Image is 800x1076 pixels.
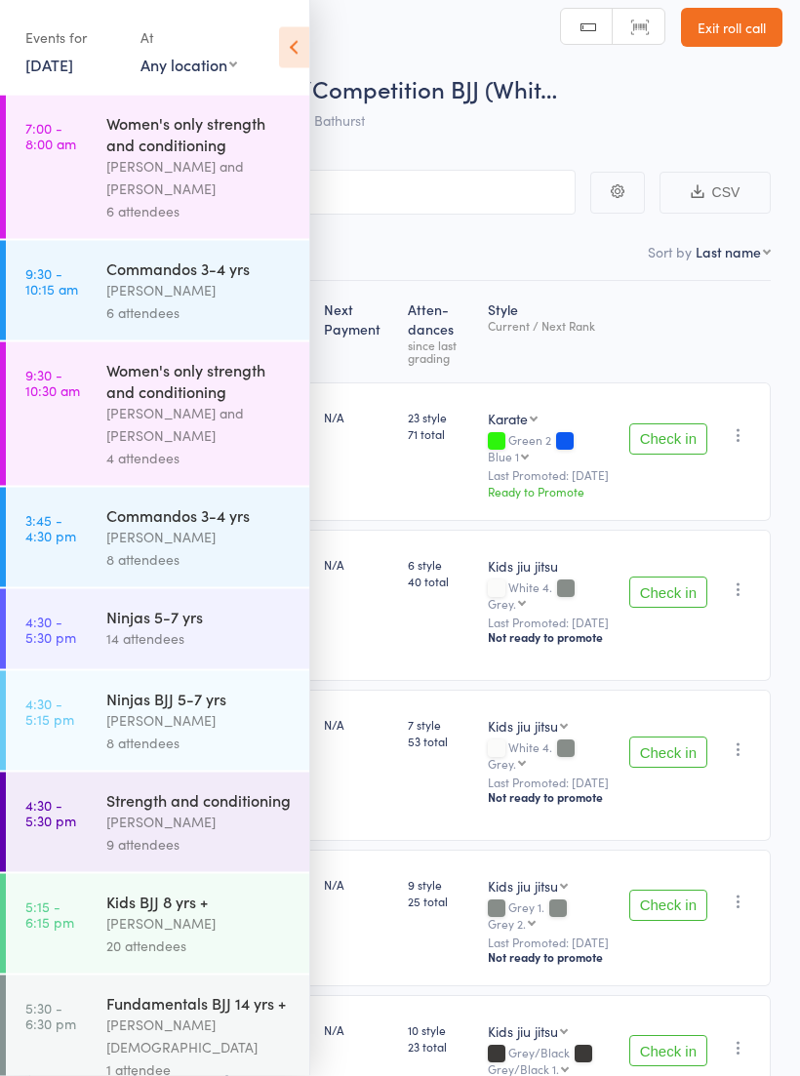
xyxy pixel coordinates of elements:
div: 9 attendees [106,833,293,856]
div: White 4. [488,741,613,771]
div: 4 attendees [106,447,293,469]
div: N/A [324,877,393,894]
time: 9:30 - 10:15 am [25,265,78,297]
div: Grey. [488,598,516,611]
time: 4:30 - 5:30 pm [25,797,76,828]
div: [PERSON_NAME] and [PERSON_NAME] [106,402,293,447]
small: Last Promoted: [DATE] [488,469,613,483]
time: 3:45 - 4:30 pm [25,512,76,543]
div: Fundamentals BJJ 14 yrs + [106,992,293,1014]
div: Women's only strength and conditioning [106,112,293,155]
div: Kids BJJ 8 yrs + [106,891,293,912]
div: Blue 1 [488,451,519,463]
div: Ready to Promote [488,484,613,500]
div: 20 attendees [106,935,293,957]
a: 5:15 -6:15 pmKids BJJ 8 yrs +[PERSON_NAME]20 attendees [6,874,309,974]
div: Grey/Black [488,1047,613,1076]
div: N/A [324,410,393,426]
div: Atten­dances [400,291,480,375]
span: 7 style [408,717,472,734]
span: 23 style [408,410,472,426]
div: N/A [324,557,393,574]
div: Not ready to promote [488,950,613,966]
a: 4:30 -5:15 pmNinjas BJJ 5-7 yrs[PERSON_NAME]8 attendees [6,671,309,771]
span: 10 style [408,1022,472,1039]
div: [PERSON_NAME] and [PERSON_NAME] [106,155,293,200]
button: CSV [660,173,771,215]
div: Style [480,291,620,375]
div: Kids jiu jitsu [488,877,558,897]
div: Grey 1. [488,901,613,931]
button: Check in [629,424,707,456]
div: Events for [25,21,121,54]
small: Last Promoted: [DATE] [488,617,613,630]
div: Kids jiu jitsu [488,557,613,577]
div: [PERSON_NAME][DEMOGRAPHIC_DATA] [106,1014,293,1058]
div: Next Payment [316,291,401,375]
div: Green 2 [488,434,613,463]
div: 8 attendees [106,548,293,571]
div: Strength and conditioning [106,789,293,811]
span: Bathurst [314,111,365,131]
span: 53 total [408,734,472,750]
div: Women's only strength and conditioning [106,359,293,402]
div: Grey. [488,758,516,771]
time: 5:30 - 6:30 pm [25,1000,76,1031]
div: Ninjas 5-7 yrs [106,606,293,627]
button: Check in [629,1036,707,1067]
a: 4:30 -5:30 pmStrength and conditioning[PERSON_NAME]9 attendees [6,773,309,872]
span: Advanced/Competition BJJ (Whit… [192,73,557,105]
small: Last Promoted: [DATE] [488,777,613,790]
div: Ninjas BJJ 5-7 yrs [106,688,293,709]
div: [PERSON_NAME] [106,526,293,548]
button: Check in [629,578,707,609]
div: Grey 2. [488,918,526,931]
button: Check in [629,737,707,769]
time: 5:15 - 6:15 pm [25,898,74,930]
div: Karate [488,410,528,429]
div: Not ready to promote [488,630,613,646]
div: [PERSON_NAME] [106,279,293,301]
a: Exit roll call [681,9,782,48]
div: 8 attendees [106,732,293,754]
span: 25 total [408,894,472,910]
div: Current / Next Rank [488,320,613,333]
a: 3:45 -4:30 pmCommandos 3-4 yrs[PERSON_NAME]8 attendees [6,488,309,587]
time: 4:30 - 5:15 pm [25,696,74,727]
small: Last Promoted: [DATE] [488,937,613,950]
div: Not ready to promote [488,790,613,806]
div: 6 attendees [106,301,293,324]
a: 4:30 -5:30 pmNinjas 5-7 yrs14 attendees [6,589,309,669]
time: 4:30 - 5:30 pm [25,614,76,645]
div: Grey/Black 1. [488,1063,559,1076]
span: 6 style [408,557,472,574]
time: 7:00 - 8:00 am [25,120,76,151]
span: 40 total [408,574,472,590]
div: White 4. [488,581,613,611]
div: Any location [140,54,237,75]
div: At [140,21,237,54]
div: N/A [324,717,393,734]
div: [PERSON_NAME] [106,709,293,732]
div: Kids jiu jitsu [488,717,558,737]
div: Commandos 3-4 yrs [106,258,293,279]
div: since last grading [408,339,472,365]
span: 9 style [408,877,472,894]
time: 9:30 - 10:30 am [25,367,80,398]
div: N/A [324,1022,393,1039]
a: 7:00 -8:00 amWomen's only strength and conditioning[PERSON_NAME] and [PERSON_NAME]6 attendees [6,96,309,239]
div: 14 attendees [106,627,293,650]
label: Sort by [648,243,692,262]
div: Last name [696,243,761,262]
span: 23 total [408,1039,472,1056]
a: 9:30 -10:15 amCommandos 3-4 yrs[PERSON_NAME]6 attendees [6,241,309,340]
button: Check in [629,891,707,922]
span: 71 total [408,426,472,443]
div: Kids jiu jitsu [488,1022,558,1042]
div: [PERSON_NAME] [106,811,293,833]
a: [DATE] [25,54,73,75]
a: 9:30 -10:30 amWomen's only strength and conditioning[PERSON_NAME] and [PERSON_NAME]4 attendees [6,342,309,486]
div: 6 attendees [106,200,293,222]
div: Commandos 3-4 yrs [106,504,293,526]
div: [PERSON_NAME] [106,912,293,935]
